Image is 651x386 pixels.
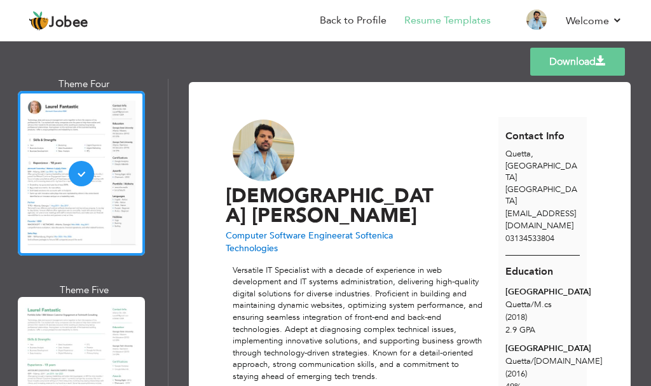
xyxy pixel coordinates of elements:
div: Theme Five [20,284,147,297]
img: Profile Img [526,10,547,30]
span: Quetta M.cs [505,299,552,310]
span: Education [505,265,553,279]
span: [DEMOGRAPHIC_DATA] [226,183,434,229]
span: Jobee [49,16,88,30]
a: Back to Profile [320,13,387,28]
span: [PERSON_NAME] [252,202,417,229]
a: Download [530,48,625,76]
span: 2.9 GPA [505,324,535,336]
div: Versatile IT Specialist with a decade of experience in web development and IT systems administrat... [233,265,484,383]
div: Theme Four [20,78,147,91]
a: Resume Templates [404,13,491,28]
span: Quetta [DOMAIN_NAME] [505,355,602,367]
span: Computer Software Engineer [226,230,345,242]
span: [GEOGRAPHIC_DATA] [505,184,577,207]
span: [EMAIL_ADDRESS][DOMAIN_NAME] [505,208,576,231]
a: Welcome [566,13,622,29]
span: , [531,148,533,160]
img: jobee.io [29,11,49,31]
div: [GEOGRAPHIC_DATA] [505,343,580,355]
span: (2018) [505,312,527,323]
img: No image [233,120,295,182]
a: Jobee [29,11,88,31]
span: Quetta [505,148,531,160]
span: 03134533804 [505,233,554,244]
span: / [531,355,534,367]
span: (2016) [505,368,527,380]
span: Contact Info [505,129,565,143]
span: / [531,299,534,310]
span: at Softenica Technologies [226,230,393,254]
div: [GEOGRAPHIC_DATA] [505,286,580,298]
div: [GEOGRAPHIC_DATA] [498,148,587,207]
